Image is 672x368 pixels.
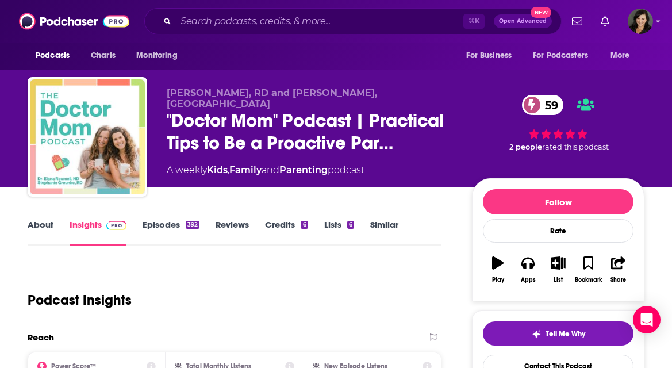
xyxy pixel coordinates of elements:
[509,143,542,151] span: 2 people
[533,48,588,64] span: For Podcasters
[70,219,126,246] a: InsightsPodchaser Pro
[483,189,633,214] button: Follow
[207,164,228,175] a: Kids
[262,164,279,175] span: and
[186,221,199,229] div: 392
[531,7,551,18] span: New
[575,277,602,283] div: Bookmark
[176,12,463,30] input: Search podcasts, credits, & more...
[521,277,536,283] div: Apps
[106,221,126,230] img: Podchaser Pro
[28,292,132,309] h1: Podcast Insights
[628,9,653,34] button: Show profile menu
[483,321,633,346] button: tell me why sparkleTell Me Why
[279,164,328,175] a: Parenting
[567,11,587,31] a: Show notifications dropdown
[494,14,552,28] button: Open AdvancedNew
[347,221,354,229] div: 6
[167,163,364,177] div: A weekly podcast
[628,9,653,34] span: Logged in as ShannonLeighKeenan
[144,8,562,34] div: Search podcasts, credits, & more...
[543,249,573,290] button: List
[483,219,633,243] div: Rate
[167,87,377,109] span: [PERSON_NAME], RD and [PERSON_NAME], [GEOGRAPHIC_DATA]
[324,219,354,246] a: Lists6
[610,277,626,283] div: Share
[554,277,563,283] div: List
[216,219,249,246] a: Reviews
[522,95,564,115] a: 59
[91,48,116,64] span: Charts
[633,306,661,333] div: Open Intercom Messenger
[128,45,192,67] button: open menu
[532,329,541,339] img: tell me why sparkle
[542,143,609,151] span: rated this podcast
[229,164,262,175] a: Family
[483,249,513,290] button: Play
[546,329,585,339] span: Tell Me Why
[30,79,145,194] img: "Doctor Mom" Podcast | Practical Tips to Be a Proactive Parent
[28,332,54,343] h2: Reach
[492,277,504,283] div: Play
[533,95,564,115] span: 59
[143,219,199,246] a: Episodes392
[463,14,485,29] span: ⌘ K
[596,11,614,31] a: Show notifications dropdown
[525,45,605,67] button: open menu
[472,87,644,159] div: 59 2 peoplerated this podcast
[28,45,85,67] button: open menu
[499,18,547,24] span: Open Advanced
[301,221,308,229] div: 6
[466,48,512,64] span: For Business
[610,48,630,64] span: More
[628,9,653,34] img: User Profile
[604,249,633,290] button: Share
[19,10,129,32] img: Podchaser - Follow, Share and Rate Podcasts
[36,48,70,64] span: Podcasts
[83,45,122,67] a: Charts
[228,164,229,175] span: ,
[513,249,543,290] button: Apps
[136,48,177,64] span: Monitoring
[602,45,644,67] button: open menu
[573,249,603,290] button: Bookmark
[458,45,526,67] button: open menu
[265,219,308,246] a: Credits6
[28,219,53,246] a: About
[370,219,398,246] a: Similar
